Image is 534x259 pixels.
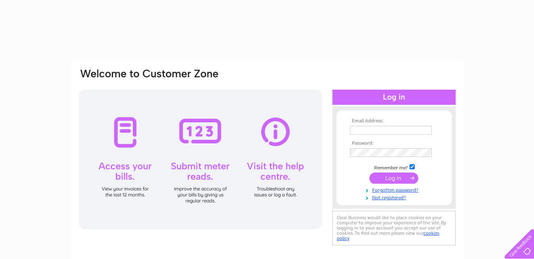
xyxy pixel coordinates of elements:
[332,211,456,245] div: Clear Business would like to place cookies on your computer to improve your experience of the sit...
[337,230,439,241] a: cookies policy
[350,186,440,193] a: Forgotten password?
[350,193,440,201] a: Not registered?
[348,163,440,171] td: Remember me?
[348,141,440,146] th: Password:
[348,118,440,124] th: Email Address:
[369,173,418,184] input: Submit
